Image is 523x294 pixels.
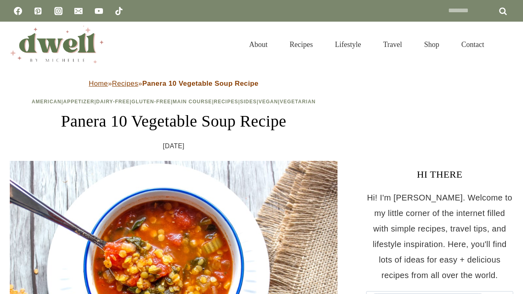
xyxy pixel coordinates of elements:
[413,30,450,59] a: Shop
[238,30,279,59] a: About
[372,30,413,59] a: Travel
[63,99,94,105] a: Appetizer
[32,99,316,105] span: | | | | | | | |
[10,26,104,63] img: DWELL by michelle
[132,99,171,105] a: Gluten-Free
[50,3,67,19] a: Instagram
[91,3,107,19] a: YouTube
[70,3,87,19] a: Email
[112,80,138,87] a: Recipes
[450,30,495,59] a: Contact
[259,99,278,105] a: Vegan
[30,3,46,19] a: Pinterest
[280,99,316,105] a: Vegetarian
[163,140,185,152] time: [DATE]
[10,3,26,19] a: Facebook
[96,99,130,105] a: Dairy-Free
[324,30,372,59] a: Lifestyle
[499,38,513,51] button: View Search Form
[366,167,513,182] h3: HI THERE
[32,99,62,105] a: American
[10,109,337,134] h1: Panera 10 Vegetable Soup Recipe
[366,190,513,283] p: Hi! I'm [PERSON_NAME]. Welcome to my little corner of the internet filled with simple recipes, tr...
[142,80,259,87] strong: Panera 10 Vegetable Soup Recipe
[238,30,495,59] nav: Primary Navigation
[214,99,238,105] a: Recipes
[89,80,108,87] a: Home
[240,99,257,105] a: Sides
[173,99,212,105] a: Main Course
[111,3,127,19] a: TikTok
[89,80,258,87] span: » »
[279,30,324,59] a: Recipes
